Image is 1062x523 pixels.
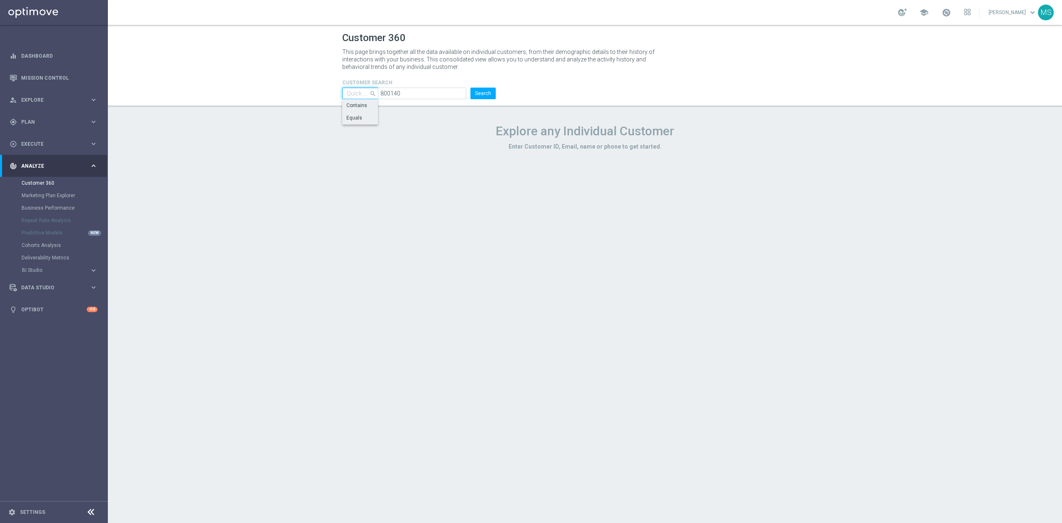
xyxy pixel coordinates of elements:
[10,96,90,104] div: Explore
[10,298,97,320] div: Optibot
[470,88,496,99] button: Search
[22,177,107,189] div: Customer 360
[346,102,367,109] div: Contains
[9,163,98,169] button: track_changes Analyze keyboard_arrow_right
[87,307,97,312] div: +10
[378,88,466,99] input: Enter CID, Email, name or phone
[9,119,98,125] button: gps_fixed Plan keyboard_arrow_right
[22,252,107,264] div: Deliverability Metrics
[22,214,107,227] div: Repeat Rate Analysis
[10,45,97,67] div: Dashboard
[90,118,97,126] i: keyboard_arrow_right
[90,96,97,104] i: keyboard_arrow_right
[10,118,17,126] i: gps_fixed
[21,142,90,147] span: Execute
[10,140,17,148] i: play_circle_outline
[21,67,97,89] a: Mission Control
[22,180,86,186] a: Customer 360
[10,67,97,89] div: Mission Control
[10,140,90,148] div: Execute
[9,141,98,147] button: play_circle_outline Execute keyboard_arrow_right
[8,508,16,516] i: settings
[988,6,1038,19] a: [PERSON_NAME]keyboard_arrow_down
[10,118,90,126] div: Plan
[370,88,377,98] i: search
[10,162,17,170] i: track_changes
[22,242,86,249] a: Cohorts Analysis
[342,32,828,44] h1: Customer 360
[342,143,828,150] h3: Enter Customer ID, Email, name or phone to get started.
[22,205,86,211] a: Business Performance
[342,112,378,125] div: Press SPACE to select this row.
[21,164,90,169] span: Analyze
[22,268,90,273] div: BI Studio
[342,100,378,112] div: Press SPACE to deselect this row.
[9,284,98,291] button: Data Studio keyboard_arrow_right
[22,192,86,199] a: Marketing Plan Explorer
[90,140,97,148] i: keyboard_arrow_right
[90,283,97,291] i: keyboard_arrow_right
[22,268,81,273] span: BI Studio
[22,202,107,214] div: Business Performance
[22,189,107,202] div: Marketing Plan Explorer
[346,114,362,122] div: Equals
[1028,8,1037,17] span: keyboard_arrow_down
[342,88,378,99] input: Contains
[22,239,107,252] div: Cohorts Analysis
[90,162,97,170] i: keyboard_arrow_right
[342,48,662,71] p: This page brings together all the data available on individual customers, from their demographic ...
[10,96,17,104] i: person_search
[21,120,90,125] span: Plan
[10,284,90,291] div: Data Studio
[342,124,828,139] h1: Explore any Individual Customer
[10,52,17,60] i: equalizer
[20,510,45,515] a: Settings
[22,254,86,261] a: Deliverability Metrics
[88,230,101,236] div: NEW
[22,264,107,276] div: BI Studio
[21,298,87,320] a: Optibot
[9,306,98,313] button: lightbulb Optibot +10
[919,8,928,17] span: school
[21,98,90,103] span: Explore
[9,97,98,103] button: person_search Explore keyboard_arrow_right
[22,227,107,239] div: Predictive Models
[22,267,98,274] button: BI Studio keyboard_arrow_right
[21,45,97,67] a: Dashboard
[9,75,98,81] button: Mission Control
[21,285,90,290] span: Data Studio
[10,306,17,313] i: lightbulb
[10,162,90,170] div: Analyze
[1038,5,1054,20] div: MS
[342,80,496,86] h4: CUSTOMER SEARCH
[90,266,97,274] i: keyboard_arrow_right
[9,53,98,59] button: equalizer Dashboard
